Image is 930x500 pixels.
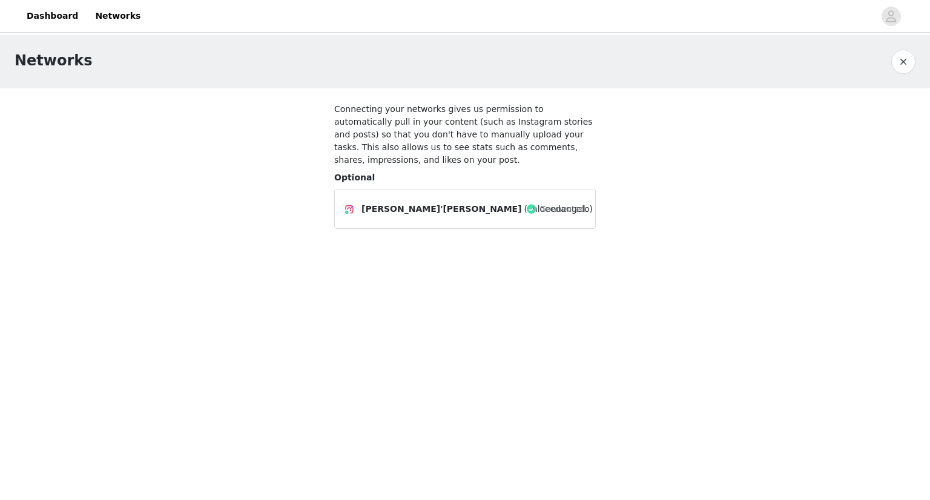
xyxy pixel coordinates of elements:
div: avatar [885,7,897,26]
span: Optional [334,173,375,182]
h1: Networks [15,50,93,71]
span: Connected [540,203,585,215]
h4: Connecting your networks gives us permission to automatically pull in your content (such as Insta... [334,103,596,166]
a: Networks [88,2,148,30]
img: Instagram Icon [345,205,354,214]
span: [PERSON_NAME]'[PERSON_NAME] [361,203,522,215]
span: (chloeedangelo) [524,203,593,215]
a: Dashboard [19,2,85,30]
